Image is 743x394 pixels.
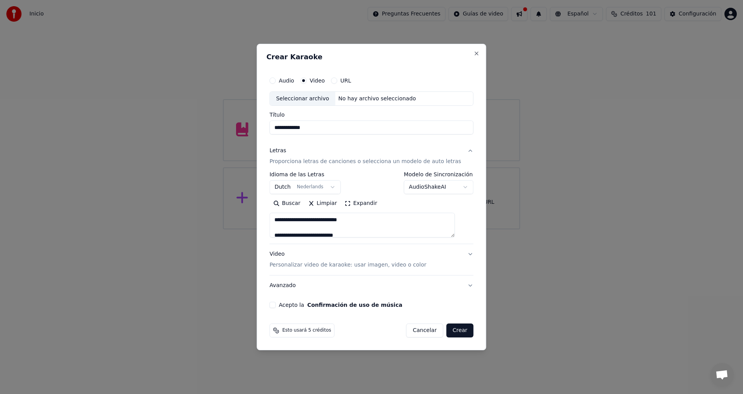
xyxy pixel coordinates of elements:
[307,302,402,308] button: Acepto la
[269,158,461,166] p: Proporciona letras de canciones o selecciona un modelo de auto letras
[310,78,325,83] label: Video
[304,198,341,210] button: Limpiar
[269,141,473,172] button: LetrasProporciona letras de canciones o selecciona un modelo de auto letras
[269,275,473,296] button: Avanzado
[269,112,473,118] label: Título
[335,95,419,103] div: No hay archivo seleccionado
[279,78,294,83] label: Audio
[282,327,331,334] span: Esto usará 5 créditos
[279,302,402,308] label: Acepto la
[266,53,476,60] h2: Crear Karaoke
[269,261,426,269] p: Personalizar video de karaoke: usar imagen, video o color
[269,172,473,244] div: LetrasProporciona letras de canciones o selecciona un modelo de auto letras
[404,172,474,177] label: Modelo de Sincronización
[269,147,286,155] div: Letras
[341,198,381,210] button: Expandir
[270,92,335,106] div: Seleccionar archivo
[340,78,351,83] label: URL
[446,323,473,337] button: Crear
[406,323,443,337] button: Cancelar
[269,244,473,275] button: VideoPersonalizar video de karaoke: usar imagen, video o color
[269,198,304,210] button: Buscar
[269,172,341,177] label: Idioma de las Letras
[269,251,426,269] div: Video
